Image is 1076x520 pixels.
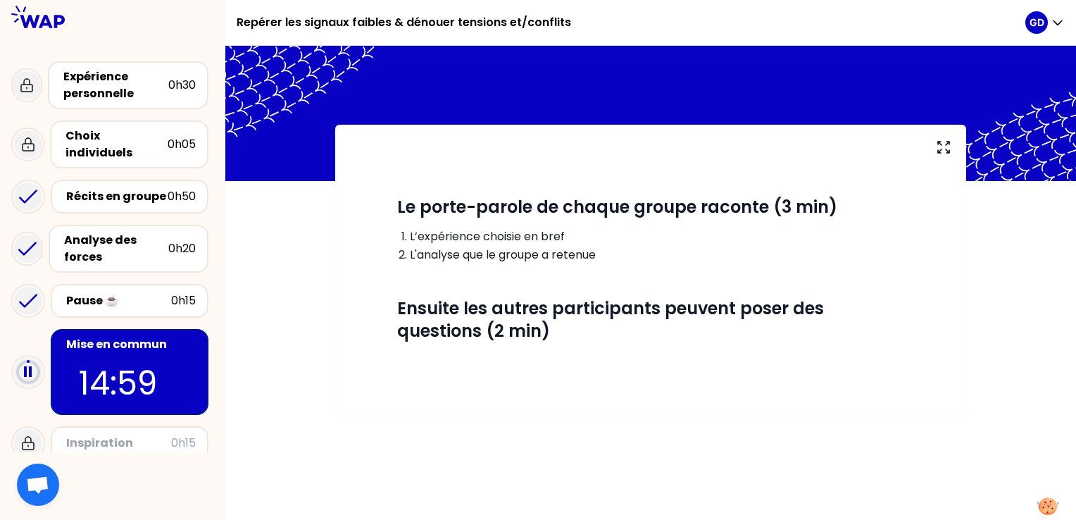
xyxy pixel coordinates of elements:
div: Inspiration [66,435,171,452]
button: GD [1025,11,1065,34]
div: 0h15 [171,292,196,309]
div: 0h20 [168,240,196,257]
div: 0h15 [171,435,196,452]
p: L’expérience choisie en bref [410,228,903,245]
div: Choix individuels [65,128,168,161]
p: L'analyse que le groupe a retenue [410,247,903,264]
strong: Le porte-parole de chaque groupe raconte (3 min) [397,195,837,218]
div: Expérience personnelle [63,68,168,102]
p: 14:59 [79,359,180,408]
strong: Ensuite les autres participants peuvent poser des questions (2 min) [397,297,828,342]
div: Récits en groupe [66,188,168,205]
div: 0h05 [168,136,196,153]
p: GD [1030,16,1044,30]
div: Ouvrir le chat [17,464,59,506]
div: Pause ☕️ [66,292,171,309]
div: Analyse des forces [64,232,168,266]
div: 0h30 [168,77,196,94]
div: Mise en commun [66,336,196,353]
div: 0h50 [168,188,196,205]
